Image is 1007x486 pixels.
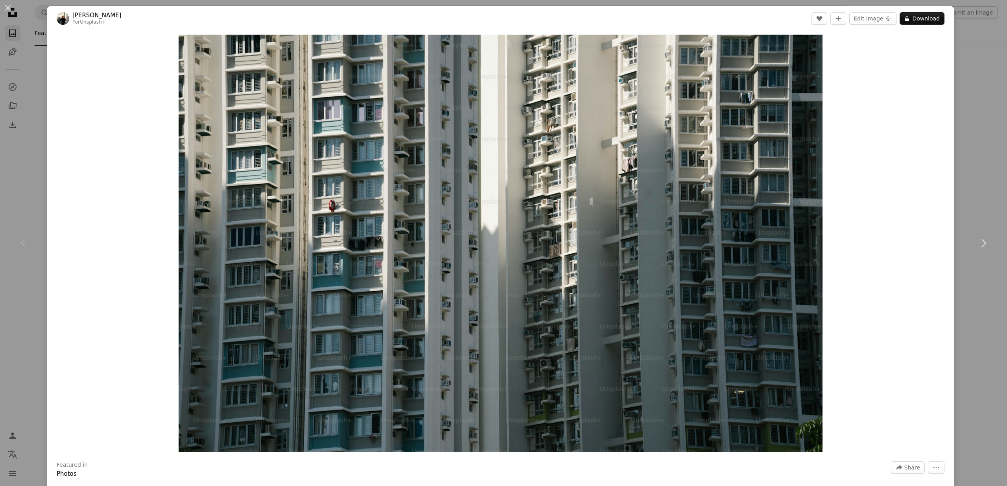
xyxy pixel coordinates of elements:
[179,35,822,452] img: Tall apartment buildings with many windows and balconies.
[849,12,896,25] button: Edit image
[179,35,822,452] button: Zoom in on this image
[57,470,77,477] a: Photos
[80,19,106,25] a: Unsplash+
[891,461,925,474] button: Share this image
[72,19,122,26] div: For
[812,12,827,25] button: Like
[57,461,88,469] h3: Featured in
[900,12,944,25] button: Download
[904,462,920,473] span: Share
[960,205,1007,281] a: Next
[830,12,846,25] button: Add to Collection
[72,11,122,19] a: [PERSON_NAME]
[928,461,944,474] button: More Actions
[57,12,69,25] img: Go to Giulia Squillace's profile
